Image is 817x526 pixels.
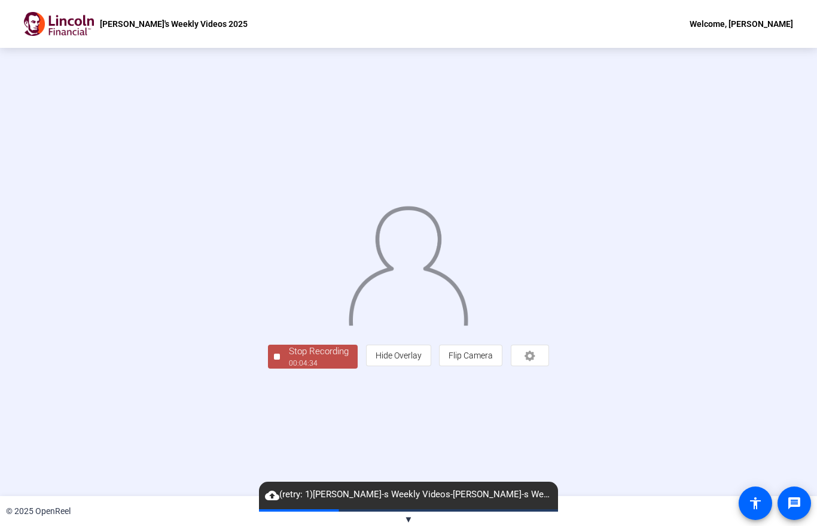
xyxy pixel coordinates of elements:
button: Hide Overlay [366,345,431,366]
mat-icon: cloud_upload [265,488,279,503]
mat-icon: message [787,496,801,510]
span: ▼ [404,514,413,525]
div: 00:04:34 [289,358,349,369]
p: [PERSON_NAME]'s Weekly Videos 2025 [100,17,248,31]
span: (retry: 1) [PERSON_NAME]-s Weekly Videos-[PERSON_NAME]-s Weekly Videos 2025-1756402047185-webcam [259,488,558,502]
span: Flip Camera [449,351,493,360]
span: Hide Overlay [376,351,422,360]
div: Welcome, [PERSON_NAME] [690,17,793,31]
div: © 2025 OpenReel [6,505,71,518]
button: Stop Recording00:04:34 [268,345,358,369]
button: Flip Camera [439,345,502,366]
img: overlay [347,199,469,326]
div: Stop Recording [289,345,349,358]
img: OpenReel logo [24,12,94,36]
mat-icon: accessibility [748,496,763,510]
